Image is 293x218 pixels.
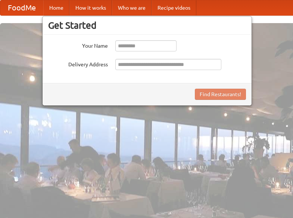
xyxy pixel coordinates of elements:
[48,20,246,31] h3: Get Started
[48,40,108,50] label: Your Name
[43,0,69,15] a: Home
[195,89,246,100] button: Find Restaurants!
[0,0,43,15] a: FoodMe
[152,0,196,15] a: Recipe videos
[69,0,112,15] a: How it works
[112,0,152,15] a: Who we are
[48,59,108,68] label: Delivery Address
